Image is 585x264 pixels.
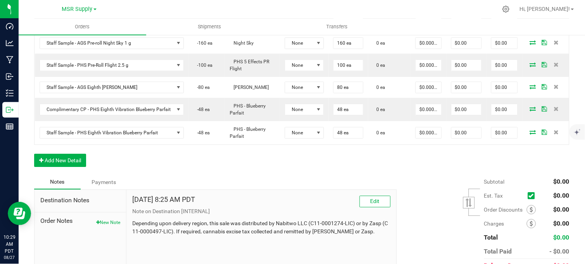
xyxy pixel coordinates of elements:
[360,196,391,207] button: Edit
[539,84,550,89] span: Save Order Detail
[484,207,527,213] span: Order Discounts
[334,127,363,138] input: 0
[492,104,517,115] input: 0
[484,234,498,241] span: Total
[40,127,174,138] span: Staff Sample - PHS Eighth Vibration Blueberry Parfait
[19,19,146,35] a: Orders
[370,198,380,204] span: Edit
[285,82,314,93] span: None
[285,60,314,71] span: None
[528,190,538,201] span: Calculate excise tax
[539,62,550,67] span: Save Order Detail
[452,127,482,138] input: 0
[550,106,562,111] span: Delete Order Detail
[146,19,274,35] a: Shipments
[6,73,14,80] inline-svg: Inbound
[452,60,482,71] input: 0
[8,202,31,225] iframe: Resource center
[416,82,441,93] input: 0
[6,106,14,114] inline-svg: Outbound
[40,59,184,71] span: NO DATA FOUND
[484,193,525,199] span: Est. Tax
[554,178,569,185] span: $0.00
[550,84,562,89] span: Delete Order Detail
[539,40,550,45] span: Save Order Detail
[550,40,562,45] span: Delete Order Detail
[193,40,213,46] span: -160 ea
[3,255,15,261] p: 08/27
[40,196,120,205] span: Destination Notes
[492,82,517,93] input: 0
[334,60,363,71] input: 0
[188,23,232,30] span: Shipments
[230,40,254,46] span: Night Sky
[520,6,570,12] span: Hi, [PERSON_NAME]!
[3,234,15,255] p: 10:29 AM PDT
[40,38,174,49] span: Staff Sample - AGS Pre-roll Night Sky 1 g
[539,106,550,111] span: Save Order Detail
[230,85,269,90] span: [PERSON_NAME]
[34,154,86,167] button: Add New Detail
[373,107,386,112] span: 0 ea
[193,130,210,135] span: -48 ea
[6,23,14,30] inline-svg: Dashboard
[6,39,14,47] inline-svg: Analytics
[40,216,120,226] span: Order Notes
[285,127,314,138] span: None
[6,123,14,130] inline-svg: Reports
[193,107,210,112] span: -48 ea
[416,60,441,71] input: 0
[550,248,569,255] span: - $0.00
[416,104,441,115] input: 0
[373,130,386,135] span: 0 ea
[285,104,314,115] span: None
[273,19,401,35] a: Transfers
[554,206,569,213] span: $0.00
[452,104,482,115] input: 0
[484,221,527,227] span: Charges
[416,38,441,49] input: 0
[501,5,511,13] div: Manage settings
[334,104,363,115] input: 0
[316,23,358,30] span: Transfers
[554,192,569,199] span: $0.00
[492,60,517,71] input: 0
[132,219,391,236] p: Depending upon delivery region, this sale was distributed by Nabitwo LLC (C11-0001274-LIC) or by ...
[40,60,174,71] span: Staff Sample - PHS Pre-Roll Flight 2.5 g
[373,40,386,46] span: 0 ea
[416,127,441,138] input: 0
[62,6,93,12] span: MSR Supply
[230,59,269,71] span: PHS 5 Effects PR Flight
[554,220,569,227] span: $0.00
[6,56,14,64] inline-svg: Manufacturing
[285,38,314,49] span: None
[550,62,562,67] span: Delete Order Detail
[193,85,210,90] span: -80 ea
[373,85,386,90] span: 0 ea
[230,103,266,116] span: PHS - Blueberry Parfait
[40,104,184,115] span: NO DATA FOUND
[452,82,482,93] input: 0
[230,127,266,139] span: PHS - Blueberry Parfait
[193,63,213,68] span: -100 ea
[484,248,512,255] span: Total Paid
[554,234,569,241] span: $0.00
[96,219,120,226] button: New Note
[81,175,127,189] div: Payments
[334,82,363,93] input: 0
[64,23,100,30] span: Orders
[452,38,482,49] input: 0
[40,82,184,93] span: NO DATA FOUND
[550,130,562,134] span: Delete Order Detail
[492,38,517,49] input: 0
[40,104,174,115] span: Complimentary CP - PHS Eighth Vibration Blueberry Parfait
[40,82,174,93] span: Staff Sample - AGS Eighth [PERSON_NAME]
[492,127,517,138] input: 0
[373,63,386,68] span: 0 ea
[40,37,184,49] span: NO DATA FOUND
[34,175,81,189] div: Notes
[132,207,391,215] p: Note on Destination [INTERNAL]
[539,130,550,134] span: Save Order Detail
[6,89,14,97] inline-svg: Inventory
[334,38,363,49] input: 0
